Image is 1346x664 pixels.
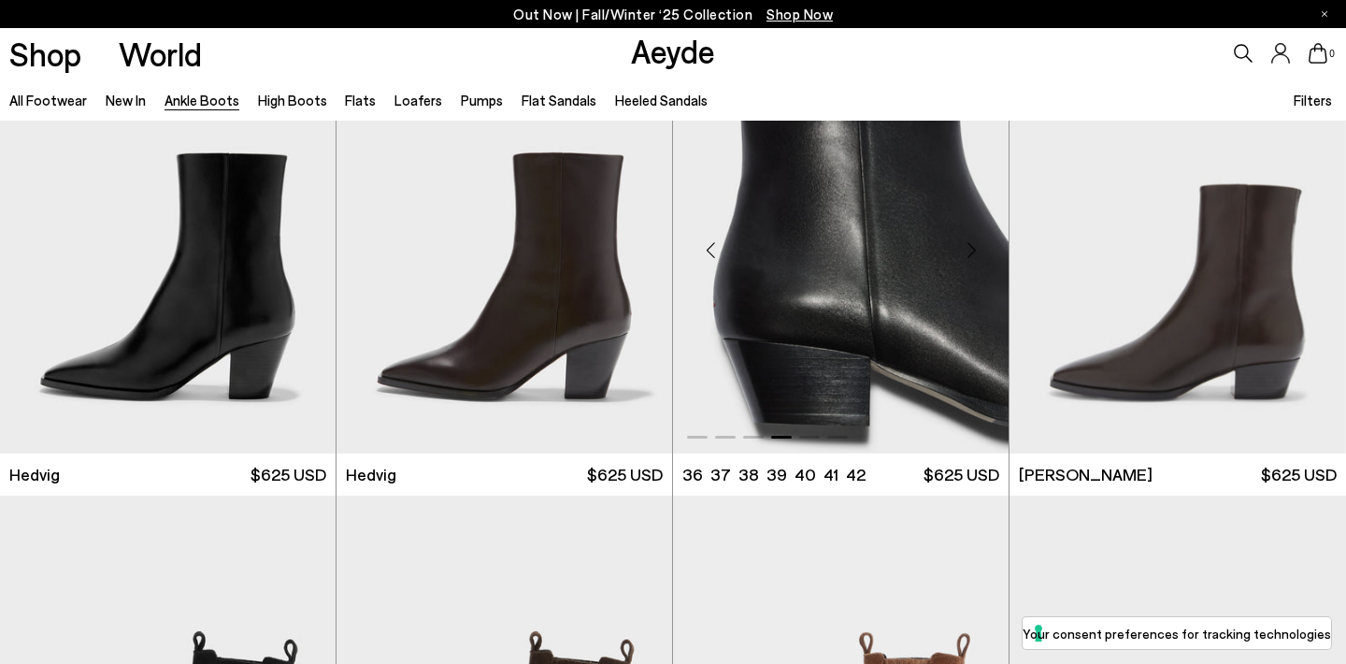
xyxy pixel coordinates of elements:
[673,454,1009,496] a: 36 37 38 39 40 41 42 $625 USD
[1327,49,1337,59] span: 0
[258,92,327,108] a: High Boots
[710,463,731,486] li: 37
[1009,32,1346,454] a: Next slide Previous slide
[9,92,87,108] a: All Footwear
[738,463,759,486] li: 38
[119,37,202,70] a: World
[9,463,60,486] span: Hedvig
[345,92,376,108] a: Flats
[587,463,663,486] span: $625 USD
[9,37,81,70] a: Shop
[673,32,1009,454] img: Baba Pointed Cowboy Boots
[766,6,833,22] span: Navigate to /collections/new-in
[631,31,715,70] a: Aeyde
[1009,32,1346,454] div: 1 / 6
[336,32,672,454] img: Hedvig Cowboy Ankle Boots
[795,463,816,486] li: 40
[1023,624,1331,643] label: Your consent preferences for tracking technologies
[394,92,442,108] a: Loafers
[513,3,833,26] p: Out Now | Fall/Winter ‘25 Collection
[1261,463,1337,486] span: $625 USD
[461,92,503,108] a: Pumps
[615,92,708,108] a: Heeled Sandals
[1009,454,1346,496] a: [PERSON_NAME] $625 USD
[522,92,596,108] a: Flat Sandals
[106,92,146,108] a: New In
[346,463,396,486] span: Hedvig
[682,222,738,278] div: Previous slide
[682,463,860,486] ul: variant
[673,32,1009,454] div: 4 / 6
[673,32,1009,454] a: Next slide Previous slide
[1019,463,1153,486] span: [PERSON_NAME]
[165,92,239,108] a: Ankle Boots
[1309,43,1327,64] a: 0
[1023,617,1331,649] button: Your consent preferences for tracking technologies
[682,463,703,486] li: 36
[924,463,999,486] span: $625 USD
[251,463,326,486] span: $625 USD
[336,454,672,496] a: Hedvig $625 USD
[846,463,866,486] li: 42
[823,463,838,486] li: 41
[1009,32,1346,454] img: Baba Pointed Cowboy Boots
[943,222,999,278] div: Next slide
[766,463,787,486] li: 39
[1294,92,1332,108] span: Filters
